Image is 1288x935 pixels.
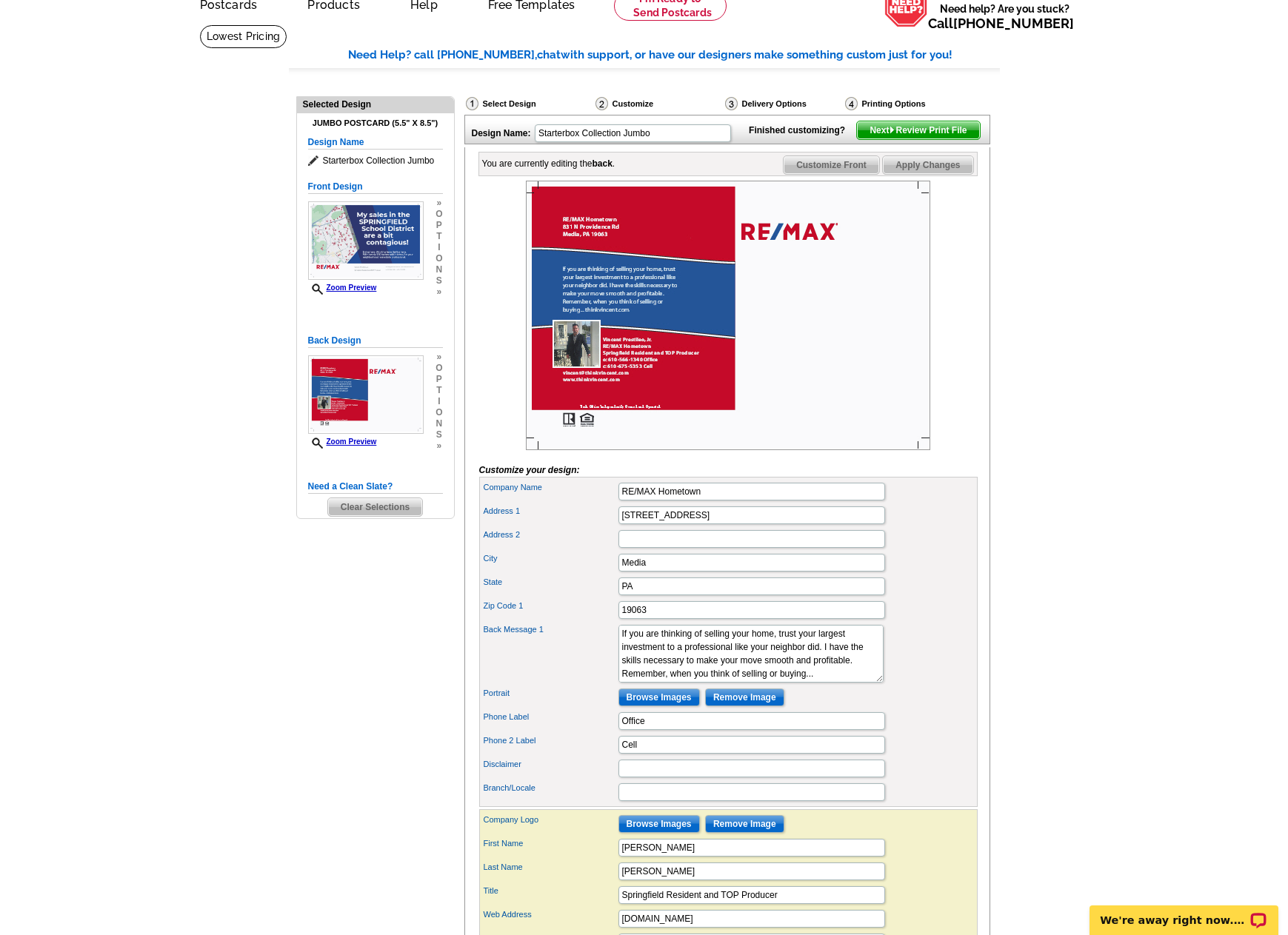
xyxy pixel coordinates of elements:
[484,481,617,494] label: Company Name
[593,158,613,169] b: back
[618,625,884,683] textarea: If you are thinking of selling your home, trust your largest investment to a professional like yo...
[297,97,454,111] div: Selected Design
[705,688,784,706] input: Remove Image
[436,275,442,286] span: s
[1080,888,1288,935] iframe: LiveChat chat widget
[484,687,617,700] label: Portrait
[484,552,617,565] label: City
[436,363,442,374] span: o
[484,758,617,771] label: Disclaimer
[484,782,617,794] label: Branch/Locale
[436,231,442,242] span: t
[928,1,1081,31] span: Need help? Are you stuck?
[484,861,617,874] label: Last Name
[436,374,442,385] span: p
[857,121,979,139] span: Next Review Print File
[595,97,608,110] img: Customize
[618,815,700,833] input: Browse Images
[889,127,895,133] img: button-next-arrow-white.png
[466,97,478,110] img: Select Design
[484,908,617,921] label: Web Address
[348,47,1000,64] div: Need Help? call [PHONE_NUMBER], with support, or have our designers make something custom just fo...
[328,498,422,516] span: Clear Selections
[436,440,442,452] span: »
[436,352,442,363] span: »
[436,418,442,429] span: n
[526,181,930,450] img: Z18882124_00001_2.jpg
[484,600,617,612] label: Zip Code 1
[784,156,879,174] span: Customize Front
[308,153,443,168] span: Starterbox Collection Jumbo
[436,209,442,220] span: o
[436,286,442,298] span: »
[308,334,443,348] h5: Back Design
[308,438,377,446] a: Zoom Preview
[464,96,594,115] div: Select Design
[484,885,617,897] label: Title
[705,815,784,833] input: Remove Image
[484,576,617,589] label: State
[484,814,617,826] label: Company Logo
[484,734,617,747] label: Phone 2 Label
[479,465,580,475] i: Customize your design:
[308,201,424,280] img: Z18882124_00001_1.jpg
[436,407,442,418] span: o
[308,355,424,434] img: Z18882124_00001_2.jpg
[436,385,442,396] span: t
[928,16,1074,31] span: Call
[436,220,442,231] span: p
[436,429,442,440] span: s
[749,125,854,135] strong: Finished customizing?
[883,156,972,174] span: Apply Changes
[845,97,858,110] img: Printing Options & Summary
[436,264,442,275] span: n
[436,198,442,209] span: »
[484,505,617,517] label: Address 1
[482,157,615,170] div: You are currently editing the .
[308,480,443,494] h5: Need a Clean Slate?
[537,48,561,61] span: chat
[308,284,377,292] a: Zoom Preview
[594,96,724,115] div: Customize
[484,529,617,541] label: Address 2
[308,135,443,150] h5: Design Name
[308,118,443,128] h4: Jumbo Postcard (5.5" x 8.5")
[436,396,442,407] span: i
[484,623,617,636] label: Back Message 1
[844,96,975,111] div: Printing Options
[953,16,1074,31] a: [PHONE_NUMBER]
[308,180,443,194] h5: Front Design
[618,688,700,706] input: Browse Images
[436,242,442,253] span: i
[436,253,442,264] span: o
[724,96,844,111] div: Delivery Options
[484,711,617,723] label: Phone Label
[484,837,617,850] label: First Name
[725,97,738,110] img: Delivery Options
[472,128,531,138] strong: Design Name:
